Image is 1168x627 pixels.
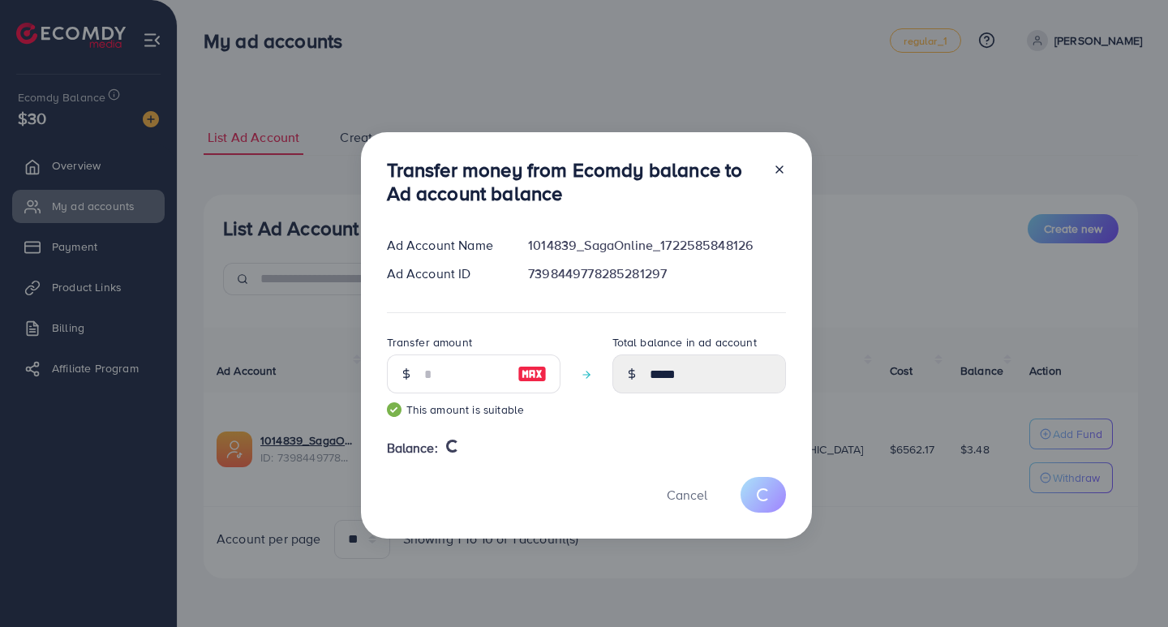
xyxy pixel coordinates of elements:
[387,158,760,205] h3: Transfer money from Ecomdy balance to Ad account balance
[517,364,547,384] img: image
[667,486,707,504] span: Cancel
[646,477,728,512] button: Cancel
[515,264,798,283] div: 7398449778285281297
[387,334,472,350] label: Transfer amount
[387,439,438,457] span: Balance:
[515,236,798,255] div: 1014839_SagaOnline_1722585848126
[387,402,401,417] img: guide
[612,334,757,350] label: Total balance in ad account
[374,264,516,283] div: Ad Account ID
[387,402,560,418] small: This amount is suitable
[374,236,516,255] div: Ad Account Name
[1099,554,1156,615] iframe: Chat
